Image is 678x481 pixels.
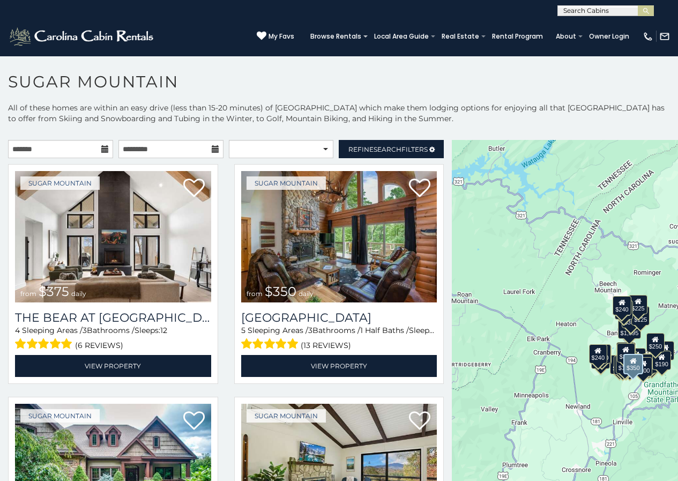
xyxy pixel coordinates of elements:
[15,310,211,325] h3: The Bear At Sugar Mountain
[616,354,634,374] div: $175
[301,338,351,352] span: (13 reviews)
[15,355,211,377] a: View Property
[8,26,157,47] img: White-1-2.png
[634,357,652,376] div: $500
[409,177,430,200] a: Add to favorites
[241,325,245,335] span: 5
[15,171,211,302] img: 1714387646_thumbnail.jpeg
[20,409,100,423] a: Sugar Mountain
[631,306,650,325] div: $125
[360,325,409,335] span: 1 Half Baths /
[643,31,653,42] img: phone-regular-white.png
[241,171,437,302] a: from $350 daily
[618,320,642,339] div: $1,095
[628,348,646,367] div: $200
[247,409,326,423] a: Sugar Mountain
[614,356,632,375] div: $155
[652,351,670,370] div: $190
[629,295,647,314] div: $225
[241,310,437,325] a: [GEOGRAPHIC_DATA]
[183,177,205,200] a: Add to favorites
[656,341,674,360] div: $155
[15,171,211,302] a: from $375 daily
[369,29,434,44] a: Local Area Guide
[374,145,401,153] span: Search
[299,290,314,298] span: daily
[247,290,263,298] span: from
[487,29,548,44] a: Rental Program
[659,31,670,42] img: mail-regular-white.png
[15,325,211,352] div: Sleeping Areas / Bathrooms / Sleeps:
[639,354,658,373] div: $195
[550,29,582,44] a: About
[613,296,631,315] div: $240
[71,290,86,298] span: daily
[15,310,211,325] a: The Bear At [GEOGRAPHIC_DATA]
[436,29,485,44] a: Real Estate
[247,176,326,190] a: Sugar Mountain
[348,145,428,153] span: Refine Filters
[83,325,87,335] span: 3
[20,290,36,298] span: from
[616,342,635,361] div: $190
[623,354,643,374] div: $350
[241,171,437,302] img: 1714398141_thumbnail.jpeg
[39,284,69,299] span: $375
[20,176,100,190] a: Sugar Mountain
[409,410,430,433] a: Add to favorites
[435,325,442,335] span: 12
[584,29,635,44] a: Owner Login
[241,355,437,377] a: View Property
[183,410,205,433] a: Add to favorites
[241,310,437,325] h3: Grouse Moor Lodge
[269,32,294,41] span: My Favs
[589,344,607,364] div: $240
[15,325,20,335] span: 4
[160,325,167,335] span: 12
[305,29,367,44] a: Browse Rentals
[617,343,635,362] div: $300
[308,325,312,335] span: 3
[646,333,665,352] div: $250
[339,140,444,158] a: RefineSearchFilters
[265,284,296,299] span: $350
[257,31,294,42] a: My Favs
[75,338,123,352] span: (6 reviews)
[241,325,437,352] div: Sleeping Areas / Bathrooms / Sleeps:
